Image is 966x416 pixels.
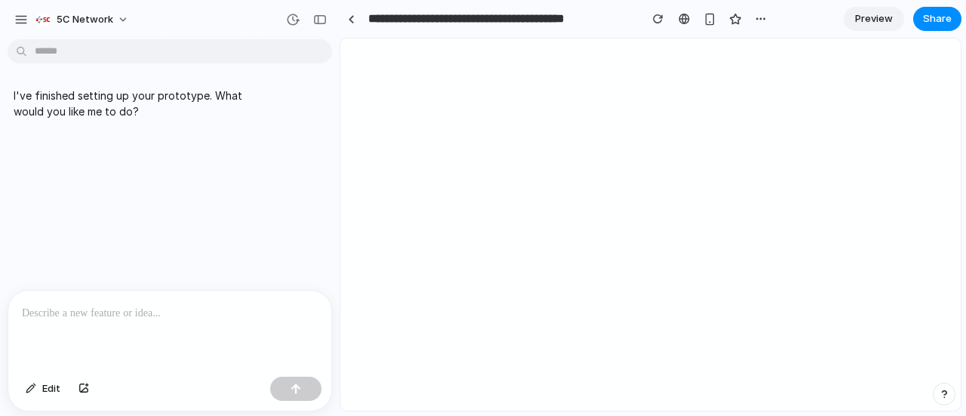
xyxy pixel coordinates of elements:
button: Edit [18,377,68,401]
p: I've finished setting up your prototype. What would you like me to do? [14,88,266,119]
span: 5C Network [57,12,113,27]
span: Preview [855,11,893,26]
button: Share [913,7,961,31]
button: 5C Network [29,8,137,32]
span: Edit [42,381,60,396]
span: Share [923,11,952,26]
a: Preview [844,7,904,31]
